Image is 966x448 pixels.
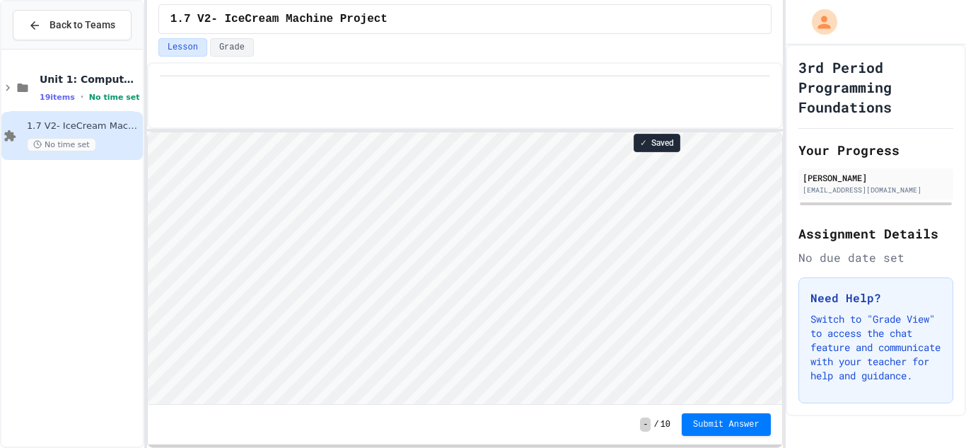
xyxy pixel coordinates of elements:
span: 1.7 V2- IceCream Machine Project [170,11,388,28]
span: • [81,91,83,103]
button: Back to Teams [13,10,132,40]
div: My Account [797,6,841,38]
p: Switch to "Grade View" to access the chat feature and communicate with your teacher for help and ... [810,312,941,383]
button: Lesson [158,38,207,57]
div: No due date set [798,249,953,266]
span: ✓ [640,137,647,149]
span: 19 items [40,93,75,102]
span: 1.7 V2- IceCream Machine Project [27,120,140,132]
h2: Assignment Details [798,224,953,243]
h3: Need Help? [810,289,941,306]
span: No time set [27,138,96,151]
span: Submit Answer [693,419,760,430]
span: - [640,418,651,432]
span: No time set [89,93,140,102]
div: [PERSON_NAME] [803,171,949,184]
span: Back to Teams [50,18,115,33]
button: Grade [210,38,254,57]
span: / [653,419,658,430]
button: Submit Answer [682,413,771,436]
span: Unit 1: Computational Thinking & Problem Solving [40,73,140,86]
span: Saved [651,137,674,149]
iframe: Snap! Programming Environment [148,132,782,404]
span: 10 [661,419,670,430]
h2: Your Progress [798,140,953,160]
div: [EMAIL_ADDRESS][DOMAIN_NAME] [803,185,949,195]
h1: 3rd Period Programming Foundations [798,57,953,117]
